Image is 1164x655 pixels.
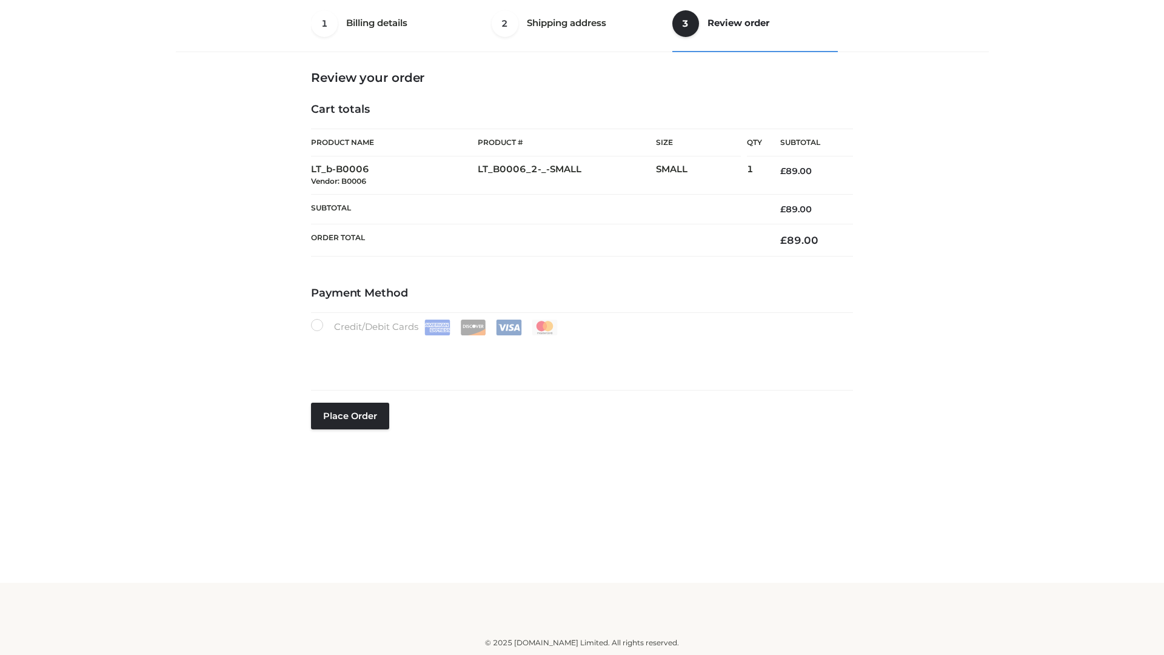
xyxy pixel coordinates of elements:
img: Discover [460,320,486,335]
button: Place order [311,403,389,429]
span: £ [780,204,786,215]
th: Subtotal [311,194,762,224]
span: £ [780,234,787,246]
bdi: 89.00 [780,204,812,215]
th: Product # [478,129,656,156]
div: © 2025 [DOMAIN_NAME] Limited. All rights reserved. [180,637,984,649]
h4: Payment Method [311,287,853,300]
h4: Cart totals [311,103,853,116]
span: £ [780,166,786,176]
img: Visa [496,320,522,335]
th: Qty [747,129,762,156]
th: Product Name [311,129,478,156]
td: LT_b-B0006 [311,156,478,195]
th: Size [656,129,741,156]
iframe: Secure payment input frame [309,333,851,377]
td: SMALL [656,156,747,195]
label: Credit/Debit Cards [311,319,559,335]
img: Amex [424,320,450,335]
th: Subtotal [762,129,853,156]
small: Vendor: B0006 [311,176,366,186]
h3: Review your order [311,70,853,85]
td: 1 [747,156,762,195]
bdi: 89.00 [780,166,812,176]
img: Mastercard [532,320,558,335]
bdi: 89.00 [780,234,818,246]
td: LT_B0006_2-_-SMALL [478,156,656,195]
th: Order Total [311,224,762,257]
